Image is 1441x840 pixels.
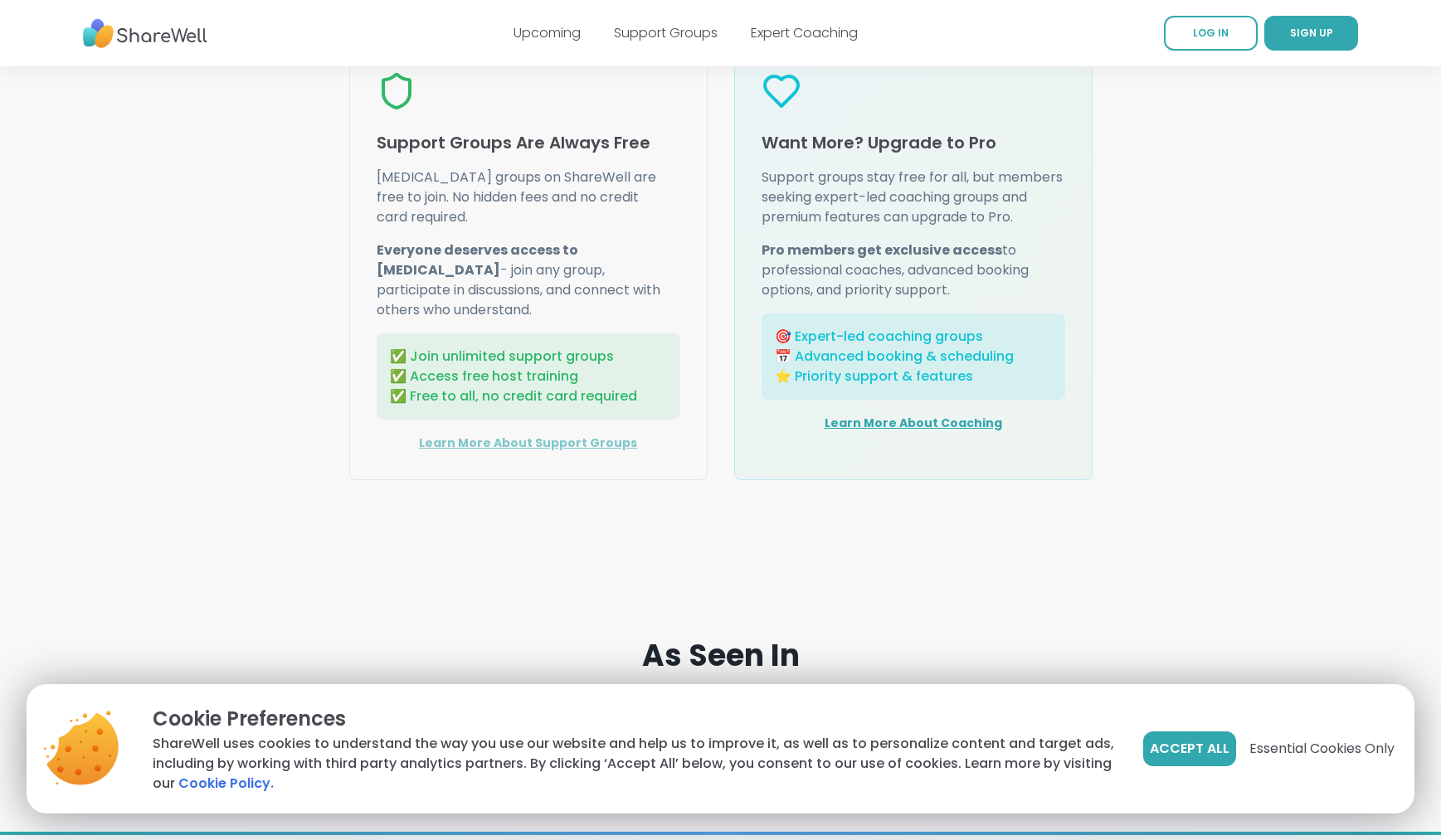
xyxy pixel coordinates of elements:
span: Essential Cookies Only [1249,739,1395,759]
p: [MEDICAL_DATA] groups on ShareWell are free to join. No hidden fees and no credit card required. [377,168,680,227]
a: Upcoming [514,23,581,42]
strong: Everyone deserves access to [MEDICAL_DATA] [377,240,578,279]
a: Expert Coaching [751,23,858,42]
h2: As Seen In [37,639,1404,672]
a: LOG IN [1164,16,1258,51]
p: Support groups stay free for all, but members seeking expert-led coaching groups and premium feat... [762,168,1065,227]
h4: Support Groups Are Always Free [377,131,680,154]
a: SIGN UP [1264,16,1358,51]
span: LOG IN [1193,26,1229,40]
a: Learn More About Coaching [825,415,1002,431]
p: 🎯 Expert-led coaching groups 📅 Advanced booking & scheduling ⭐ Priority support & features [775,327,1052,386]
span: Accept All [1150,739,1229,759]
img: ShareWell Nav Logo [83,11,207,56]
p: - join any group, participate in discussions, and connect with others who understand. [377,240,680,320]
button: Accept All [1143,731,1236,766]
p: to professional coaches, advanced booking options, and priority support. [762,240,1065,300]
p: Cookie Preferences [153,704,1117,734]
p: ✅ Join unlimited support groups ✅ Access free host training ✅ Free to all, no credit card required [390,347,667,406]
h4: Want More? Upgrade to Pro [762,131,1065,154]
a: Learn More About Support Groups [419,435,637,451]
a: Cookie Policy. [178,774,274,794]
a: Support Groups [614,23,718,42]
p: ShareWell uses cookies to understand the way you use our website and help us to improve it, as we... [153,734,1117,794]
strong: Pro members get exclusive access [762,240,1002,260]
span: SIGN UP [1290,26,1333,40]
